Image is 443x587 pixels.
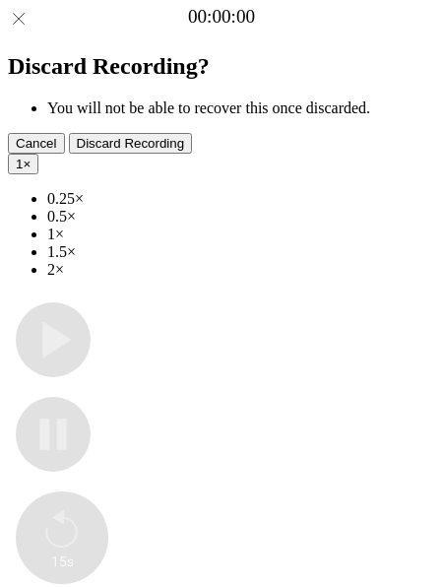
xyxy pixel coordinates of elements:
[47,99,435,117] li: You will not be able to recover this once discarded.
[69,133,193,154] button: Discard Recording
[47,190,435,208] li: 0.25×
[16,157,23,171] span: 1
[8,133,65,154] button: Cancel
[47,261,435,279] li: 2×
[8,53,435,80] h2: Discard Recording?
[47,226,435,243] li: 1×
[188,6,255,28] a: 00:00:00
[47,208,435,226] li: 0.5×
[47,243,435,261] li: 1.5×
[8,154,38,174] button: 1×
